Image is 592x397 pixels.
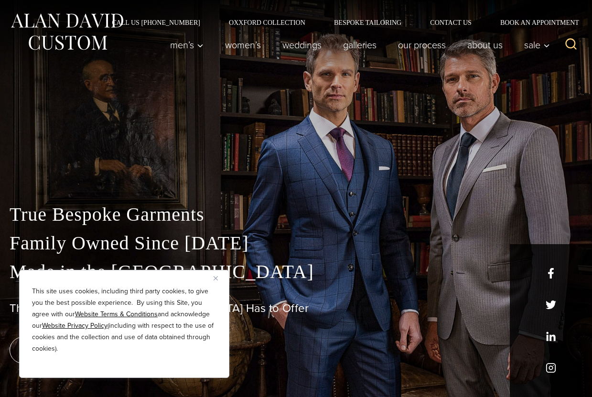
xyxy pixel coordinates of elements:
a: Call Us [PHONE_NUMBER] [97,19,215,26]
a: book an appointment [10,337,143,364]
a: About Us [457,35,514,54]
img: Alan David Custom [10,11,124,53]
a: Women’s [215,35,272,54]
span: Sale [524,40,550,50]
a: Contact Us [416,19,486,26]
p: True Bespoke Garments Family Owned Since [DATE] Made in the [GEOGRAPHIC_DATA] [10,200,582,286]
nav: Secondary Navigation [97,19,582,26]
h1: The Best Custom Suits [GEOGRAPHIC_DATA] Has to Offer [10,301,582,315]
a: Website Terms & Conditions [75,309,158,319]
img: Close [214,276,218,280]
a: weddings [272,35,333,54]
a: Galleries [333,35,387,54]
a: Our Process [387,35,457,54]
a: Book an Appointment [486,19,582,26]
button: Close [214,272,225,284]
a: Bespoke Tailoring [320,19,416,26]
p: This site uses cookies, including third party cookies, to give you the best possible experience. ... [32,286,216,354]
a: Oxxford Collection [215,19,320,26]
span: Men’s [170,40,204,50]
button: View Search Form [560,33,582,56]
a: Website Privacy Policy [42,321,108,331]
nav: Primary Navigation [160,35,555,54]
